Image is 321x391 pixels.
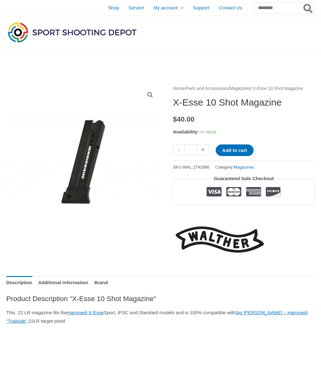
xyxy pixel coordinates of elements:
button: Add to cart [216,144,254,156]
h2: Product Description “X-Esse 10 Shot Magazine” [6,294,315,303]
a: Description [6,276,32,289]
a: - [173,144,185,155]
a: + [197,144,209,155]
span: Category: [215,163,254,171]
a: Additional information [38,276,88,289]
legend: Guaranteed Safe Checkout [211,174,276,183]
span: SKU: [173,163,209,171]
iframe: Customer reviews powered by Trustpilot [173,210,315,217]
h1: X-Esse 10 Shot Magazine [173,97,315,108]
nav: Breadcrumb [173,85,315,93]
a: Brand [94,276,108,289]
img: Sport Shooting Depot [6,21,138,44]
a: Walther [173,222,267,257]
button: Search [302,3,314,13]
p: This .22 LR magazine fits the Sport, IPSC and Standard models and is 100% compatible with .22LR t... [6,308,315,326]
span: In stock [200,129,217,134]
bdi: 40.00 [173,115,194,123]
input: Product quantity [185,144,197,155]
img: X-Esse 10 Shot Magazine [6,85,160,239]
a: View full-screen image gallery [145,89,156,101]
a: Magazines [234,165,254,169]
span: WAL.2742990 [183,165,209,169]
span: $ [173,115,177,123]
a: Home [173,86,184,91]
a: Magazines [229,86,250,91]
a: Parts and Accessories [186,86,229,91]
span: Availability: [173,129,199,134]
a: Hammerli X-Esse [67,310,104,315]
